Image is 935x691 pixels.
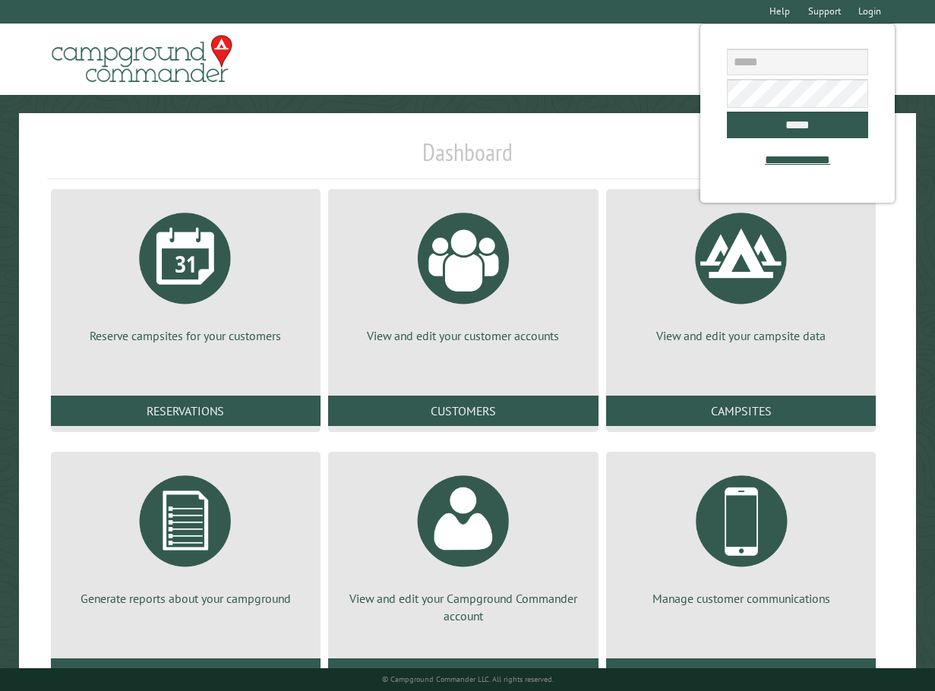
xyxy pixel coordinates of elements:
[51,658,321,689] a: Reports
[69,590,303,607] p: Generate reports about your campground
[624,201,858,344] a: View and edit your campsite data
[624,327,858,344] p: View and edit your campsite data
[624,590,858,607] p: Manage customer communications
[328,658,599,689] a: Account
[69,327,303,344] p: Reserve campsites for your customers
[346,201,580,344] a: View and edit your customer accounts
[606,658,877,689] a: Communications
[69,201,303,344] a: Reserve campsites for your customers
[47,137,889,179] h1: Dashboard
[346,464,580,624] a: View and edit your Campground Commander account
[328,396,599,426] a: Customers
[624,464,858,607] a: Manage customer communications
[346,590,580,624] p: View and edit your Campground Commander account
[47,30,237,89] img: Campground Commander
[346,327,580,344] p: View and edit your customer accounts
[382,674,554,684] small: © Campground Commander LLC. All rights reserved.
[69,464,303,607] a: Generate reports about your campground
[606,396,877,426] a: Campsites
[51,396,321,426] a: Reservations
